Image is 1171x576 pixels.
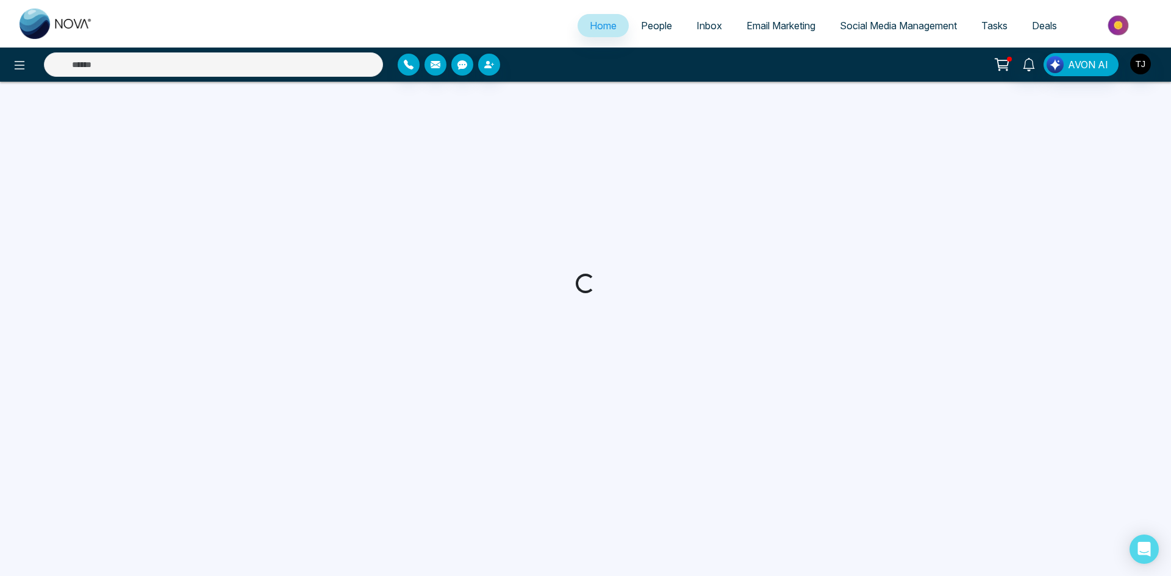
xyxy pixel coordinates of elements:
span: Email Marketing [747,20,815,32]
span: People [641,20,672,32]
img: User Avatar [1130,54,1151,74]
img: Nova CRM Logo [20,9,93,39]
a: Inbox [684,14,734,37]
button: AVON AI [1044,53,1119,76]
img: Market-place.gif [1075,12,1164,39]
span: Inbox [697,20,722,32]
a: Email Marketing [734,14,828,37]
a: Home [578,14,629,37]
span: Tasks [981,20,1008,32]
img: Lead Flow [1047,56,1064,73]
span: Home [590,20,617,32]
span: AVON AI [1068,57,1108,72]
a: People [629,14,684,37]
a: Social Media Management [828,14,969,37]
a: Deals [1020,14,1069,37]
div: Open Intercom Messenger [1130,535,1159,564]
span: Social Media Management [840,20,957,32]
a: Tasks [969,14,1020,37]
span: Deals [1032,20,1057,32]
